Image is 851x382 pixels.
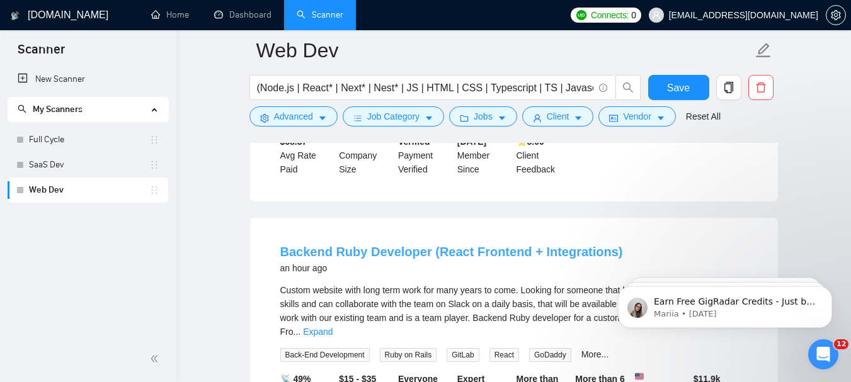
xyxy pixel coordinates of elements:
span: Job Category [367,110,420,123]
button: setting [826,5,846,25]
div: Avg Rate Paid [278,135,337,176]
span: ... [294,327,301,337]
div: Custom website with long term work for many years to come. Looking for someone that has excellent... [280,283,748,339]
span: holder [149,160,159,170]
a: More... [581,349,609,359]
li: New Scanner [8,67,168,92]
input: Search Freelance Jobs... [257,80,593,96]
iframe: Intercom notifications message [599,260,851,348]
a: searchScanner [297,9,343,20]
span: Vendor [623,110,651,123]
span: bars [353,113,362,123]
span: Back-End Development [280,348,370,362]
span: caret-down [498,113,506,123]
span: 0 [631,8,636,22]
img: 🇺🇸 [635,372,644,381]
span: idcard [609,113,618,123]
span: user [533,113,542,123]
span: 12 [834,339,848,349]
iframe: Intercom live chat [808,339,838,369]
button: settingAdvancedcaret-down [249,106,338,126]
button: idcardVendorcaret-down [598,106,675,126]
a: Backend Ruby Developer (React Frontend + Integrations) [280,245,623,259]
span: search [18,104,26,113]
span: Scanner [8,40,75,67]
span: Save [667,80,690,96]
span: info-circle [599,84,607,92]
li: SaaS Dev [8,152,168,177]
span: caret-down [318,113,327,123]
button: delete [748,75,774,100]
span: GoDaddy [529,348,571,362]
img: logo [11,6,20,26]
span: GitLab [447,348,479,362]
div: Payment Verified [396,135,455,176]
a: Expand [303,327,333,337]
input: Scanner name... [256,35,753,66]
a: Web Dev [29,177,149,203]
a: Full Cycle [29,127,149,152]
button: barsJob Categorycaret-down [343,106,444,126]
li: Web Dev [8,177,168,203]
span: Ruby on Rails [380,348,437,362]
span: search [616,82,640,93]
button: folderJobscaret-down [449,106,517,126]
div: an hour ago [280,261,623,276]
span: React [489,348,519,362]
span: user [652,11,661,20]
span: caret-down [425,113,433,123]
button: search [615,75,641,100]
li: Full Cycle [8,127,168,152]
span: holder [149,135,159,145]
div: Member Since [455,135,514,176]
img: upwork-logo.png [576,10,586,20]
a: dashboardDashboard [214,9,271,20]
span: copy [717,82,741,93]
span: My Scanners [33,104,83,115]
span: holder [149,185,159,195]
span: setting [826,10,845,20]
button: userClientcaret-down [522,106,594,126]
span: setting [260,113,269,123]
span: Client [547,110,569,123]
span: edit [755,42,772,59]
span: caret-down [656,113,665,123]
span: folder [460,113,469,123]
a: SaaS Dev [29,152,149,177]
span: double-left [150,352,163,365]
a: Reset All [686,110,721,123]
a: New Scanner [18,67,158,92]
span: Advanced [274,110,313,123]
span: delete [749,82,773,93]
span: Connects: [591,8,629,22]
span: caret-down [574,113,583,123]
button: copy [716,75,741,100]
div: Company Size [336,135,396,176]
span: Jobs [474,110,493,123]
span: My Scanners [18,104,83,115]
a: homeHome [151,9,189,20]
button: Save [648,75,709,100]
a: setting [826,10,846,20]
div: Client Feedback [514,135,573,176]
